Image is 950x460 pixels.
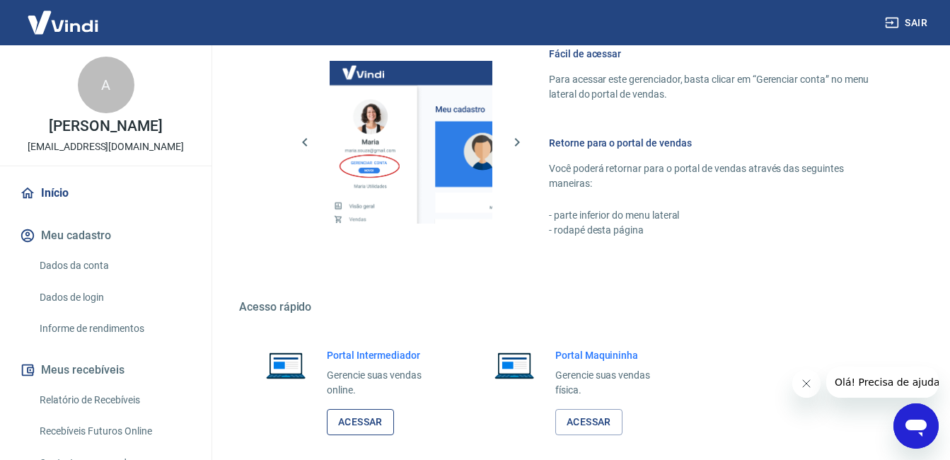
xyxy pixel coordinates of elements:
[34,417,195,446] a: Recebíveis Futuros Online
[555,368,671,398] p: Gerencie suas vendas física.
[893,403,939,449] iframe: Botão para abrir a janela de mensagens
[239,300,916,314] h5: Acesso rápido
[555,409,622,435] a: Acessar
[34,251,195,280] a: Dados da conta
[327,409,394,435] a: Acessar
[34,283,195,312] a: Dados de login
[28,139,184,154] p: [EMAIL_ADDRESS][DOMAIN_NAME]
[256,348,315,382] img: Imagem de um notebook aberto
[34,314,195,343] a: Informe de rendimentos
[549,161,882,191] p: Você poderá retornar para o portal de vendas através das seguintes maneiras:
[549,136,882,150] h6: Retorne para o portal de vendas
[327,368,442,398] p: Gerencie suas vendas online.
[549,72,882,102] p: Para acessar este gerenciador, basta clicar em “Gerenciar conta” no menu lateral do portal de ven...
[882,10,933,36] button: Sair
[17,1,109,44] img: Vindi
[17,355,195,386] button: Meus recebíveis
[17,178,195,209] a: Início
[555,348,671,362] h6: Portal Maquininha
[792,369,821,398] iframe: Fechar mensagem
[330,61,492,224] img: Imagem da dashboard mostrando o botão de gerenciar conta na sidebar no lado esquerdo
[485,348,544,382] img: Imagem de um notebook aberto
[826,367,939,398] iframe: Mensagem da empresa
[549,208,882,223] p: - parte inferior do menu lateral
[17,220,195,251] button: Meu cadastro
[549,47,882,61] h6: Fácil de acessar
[549,223,882,238] p: - rodapé desta página
[78,57,134,113] div: A
[327,348,442,362] h6: Portal Intermediador
[8,10,119,21] span: Olá! Precisa de ajuda?
[34,386,195,415] a: Relatório de Recebíveis
[49,119,162,134] p: [PERSON_NAME]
